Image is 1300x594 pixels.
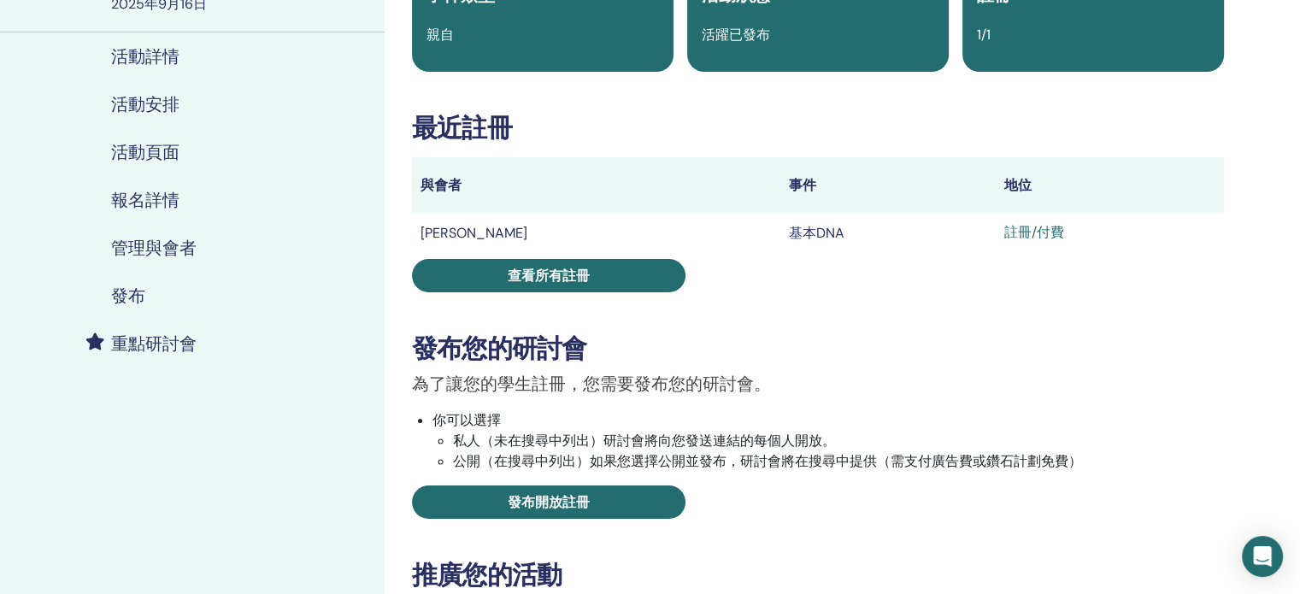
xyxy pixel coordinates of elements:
font: 親自 [426,26,454,44]
font: 註冊/付費 [1004,223,1064,241]
a: 查看所有註冊 [412,259,685,292]
font: 與會者 [421,176,462,194]
font: 發布開放註冊 [508,493,590,511]
font: 活躍已發布 [702,26,770,44]
div: 開啟 Intercom Messenger [1242,536,1283,577]
font: 你可以選擇 [432,411,501,429]
font: 1/1 [977,26,991,44]
a: 發布開放註冊 [412,485,685,519]
font: 活動頁面 [111,141,179,163]
font: 基本DNA [788,224,844,242]
font: 最近註冊 [412,111,512,144]
font: 發布 [111,285,145,307]
font: 推廣您的活動 [412,558,562,591]
font: [PERSON_NAME] [421,224,527,242]
font: 管理與會者 [111,237,197,259]
font: 重點研討會 [111,332,197,355]
font: 私人（未在搜尋中列出）研討會將向您發送連結的每個人開放。 [453,432,836,450]
font: 為了讓您的學生註冊，您需要發布您的研討會。 [412,373,771,395]
font: 活動安排 [111,93,179,115]
font: 查看所有註冊 [508,267,590,285]
font: 地位 [1004,176,1032,194]
font: 活動詳情 [111,45,179,68]
font: 公開（在搜尋中列出）如果您選擇公開並發布，研討會將在搜尋中提供（需支付廣告費或鑽石計劃免費） [453,452,1082,470]
font: 發布您的研討會 [412,332,586,365]
font: 事件 [788,176,815,194]
font: 報名詳情 [111,189,179,211]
